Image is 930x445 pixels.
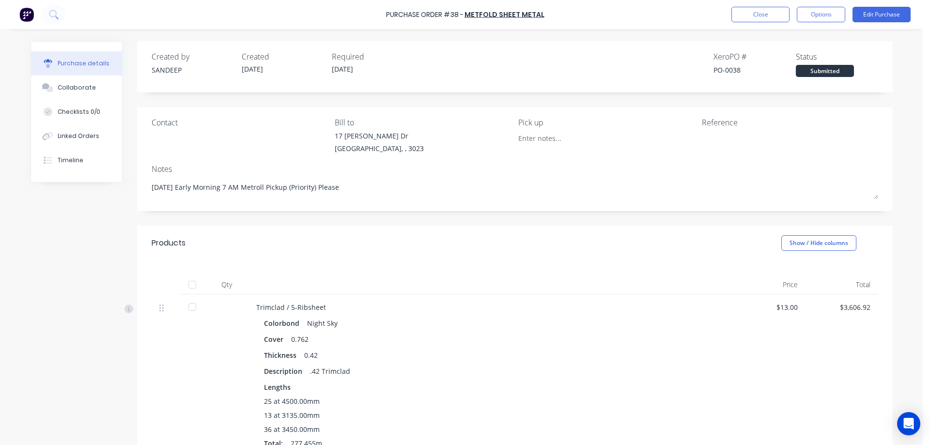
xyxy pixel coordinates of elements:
[31,148,122,172] button: Timeline
[335,117,511,128] div: Bill to
[796,65,854,77] div: Submitted
[256,302,725,312] div: Trimclad / 5-Ribsheet
[518,131,606,145] input: Enter notes...
[58,107,100,116] div: Checklists 0/0
[58,156,83,165] div: Timeline
[58,59,109,68] div: Purchase details
[264,348,304,362] div: Thickness
[31,100,122,124] button: Checklists 0/0
[852,7,911,22] button: Edit Purchase
[205,275,248,294] div: Qty
[813,302,870,312] div: $3,606.92
[264,382,291,392] span: Lengths
[152,163,878,175] div: Notes
[31,76,122,100] button: Collaborate
[335,143,424,153] div: [GEOGRAPHIC_DATA], , 3023
[19,7,34,22] img: Factory
[152,117,328,128] div: Contact
[264,332,291,346] div: Cover
[152,65,234,75] div: SANDEEP
[152,51,234,62] div: Created by
[152,237,186,249] div: Products
[304,348,318,362] div: 0.42
[702,117,878,128] div: Reference
[731,7,790,22] button: Close
[264,396,320,406] span: 25 at 4500.00mm
[465,10,544,19] a: METFOLD SHEET METAL
[58,132,99,140] div: Linked Orders
[264,424,320,434] span: 36 at 3450.00mm
[291,332,309,346] div: 0.762
[733,275,806,294] div: Price
[518,117,695,128] div: Pick up
[264,364,310,378] div: Description
[264,410,320,420] span: 13 at 3135.00mm
[310,364,350,378] div: .42 Trimclad
[332,51,414,62] div: Required
[713,65,796,75] div: PO-0038
[335,131,424,141] div: 17 [PERSON_NAME] Dr
[806,275,878,294] div: Total
[796,51,878,62] div: Status
[713,51,796,62] div: Xero PO #
[242,51,324,62] div: Created
[897,412,920,435] div: Open Intercom Messenger
[307,316,338,330] div: Night Sky
[741,302,798,312] div: $13.00
[31,124,122,148] button: Linked Orders
[781,235,856,251] button: Show / Hide columns
[58,83,96,92] div: Collaborate
[386,10,464,20] div: Purchase Order #38 -
[797,7,845,22] button: Options
[31,51,122,76] button: Purchase details
[264,316,303,330] div: Colorbond
[152,177,878,199] textarea: [DATE] Early Morning 7 AM Metroll Pickup (Priority) Please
